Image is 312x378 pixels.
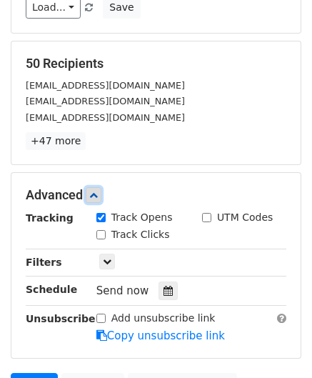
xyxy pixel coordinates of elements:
[26,80,185,91] small: [EMAIL_ADDRESS][DOMAIN_NAME]
[26,112,185,123] small: [EMAIL_ADDRESS][DOMAIN_NAME]
[217,210,273,225] label: UTM Codes
[96,329,225,342] a: Copy unsubscribe link
[111,311,216,326] label: Add unsubscribe link
[26,257,62,268] strong: Filters
[26,313,96,324] strong: Unsubscribe
[26,284,77,295] strong: Schedule
[26,96,185,106] small: [EMAIL_ADDRESS][DOMAIN_NAME]
[26,212,74,224] strong: Tracking
[241,309,312,378] iframe: Chat Widget
[26,56,286,71] h5: 50 Recipients
[26,187,286,203] h5: Advanced
[26,132,86,150] a: +47 more
[111,227,170,242] label: Track Clicks
[111,210,173,225] label: Track Opens
[96,284,149,297] span: Send now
